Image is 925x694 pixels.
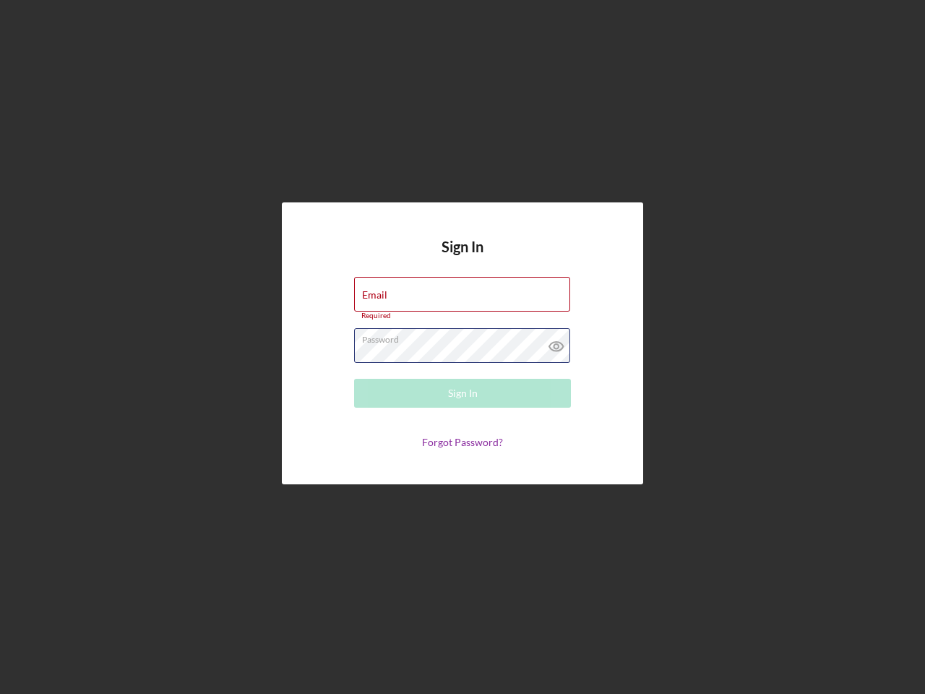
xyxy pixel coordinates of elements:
h4: Sign In [442,239,483,277]
a: Forgot Password? [422,436,503,448]
button: Sign In [354,379,571,408]
div: Required [354,312,571,320]
div: Sign In [448,379,478,408]
label: Password [362,329,570,345]
label: Email [362,289,387,301]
